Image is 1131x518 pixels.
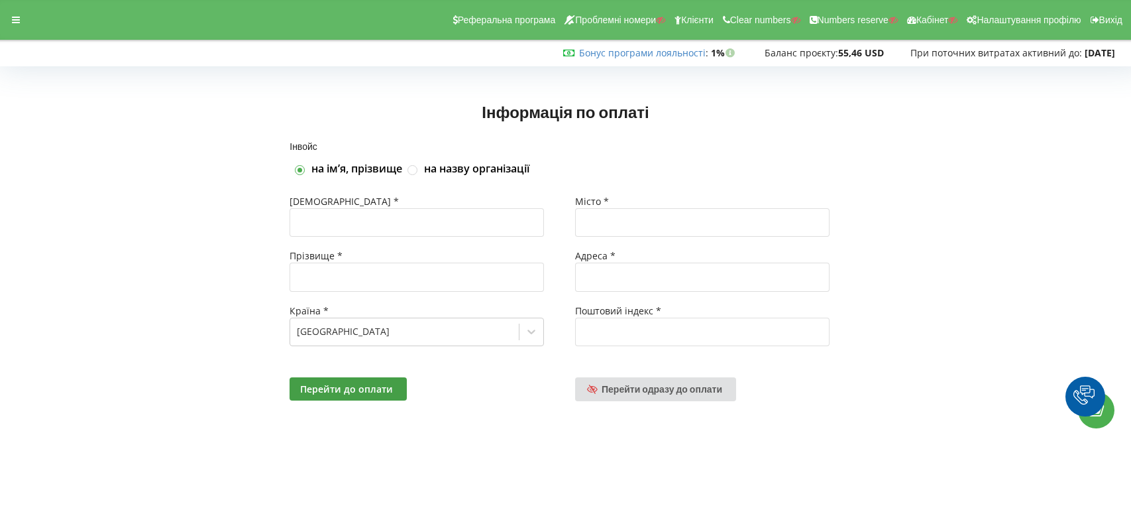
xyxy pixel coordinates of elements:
[300,383,393,395] span: Перейти до оплати
[424,162,529,176] label: на назву організації
[290,249,343,262] span: Прізвище *
[311,162,402,176] label: на імʼя, прізвище
[575,249,616,262] span: Адреса *
[482,102,649,121] span: Інформація по оплаті
[1085,46,1115,59] strong: [DATE]
[910,46,1082,59] span: При поточних витратах активний до:
[290,141,317,152] span: Інвойс
[290,195,399,208] span: [DEMOGRAPHIC_DATA] *
[290,304,329,317] span: Країна *
[575,195,609,208] span: Місто *
[579,46,708,59] span: :
[711,46,738,59] strong: 1%
[575,377,737,401] a: Перейти одразу до оплати
[681,15,714,25] span: Клієнти
[977,15,1081,25] span: Налаштування профілю
[730,15,791,25] span: Clear numbers
[765,46,838,59] span: Баланс проєкту:
[838,46,884,59] strong: 55,46 USD
[818,15,889,25] span: Numbers reserve
[916,15,949,25] span: Кабінет
[575,304,661,317] span: Поштовий індекс *
[290,377,407,401] button: Перейти до оплати
[579,46,706,59] a: Бонус програми лояльності
[458,15,556,25] span: Реферальна програма
[1099,15,1122,25] span: Вихід
[575,15,656,25] span: Проблемні номери
[602,383,722,395] span: Перейти одразу до оплати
